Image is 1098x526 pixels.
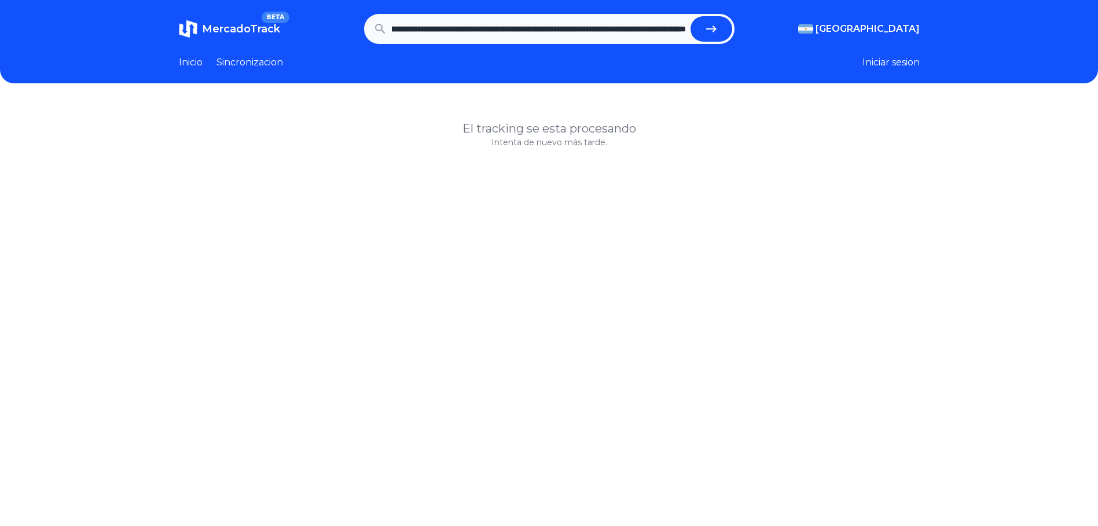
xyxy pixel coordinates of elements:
[216,56,283,69] a: Sincronizacion
[202,23,280,35] span: MercadoTrack
[179,56,203,69] a: Inicio
[798,22,920,36] button: [GEOGRAPHIC_DATA]
[798,24,813,34] img: Argentina
[862,56,920,69] button: Iniciar sesion
[179,20,197,38] img: MercadoTrack
[816,22,920,36] span: [GEOGRAPHIC_DATA]
[179,137,920,148] p: Intenta de nuevo más tarde.
[179,120,920,137] h1: El tracking se esta procesando
[179,20,280,38] a: MercadoTrackBETA
[262,12,289,23] span: BETA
